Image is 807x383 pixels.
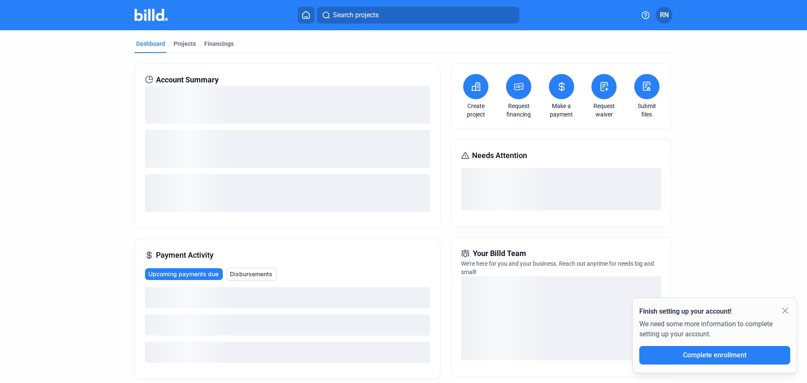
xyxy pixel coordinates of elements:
[683,351,746,359] span: Complete enrollment
[461,260,654,275] span: We're here for you and your business. Reach out anytime for needs big and small!
[134,9,168,21] img: Billd Company Logo
[780,306,790,316] mat-icon: close
[136,40,165,48] div: Dashboard
[656,7,672,24] button: RN
[145,268,223,280] button: Upcoming payments due
[317,7,520,24] button: Search projects
[473,248,526,259] span: Your Billd Team
[145,314,430,335] div: loading
[660,10,669,20] span: RN
[148,270,219,278] span: Upcoming payments due
[156,249,214,261] span: Payment Activity
[461,168,661,210] div: loading
[632,102,662,119] a: Submit files
[145,86,430,124] div: loading
[226,268,277,280] button: Disbursements
[174,40,196,48] div: Projects
[589,102,619,119] a: Request waiver
[547,102,576,119] a: Make a payment
[639,306,790,317] div: Finish setting up your account!
[639,346,790,365] button: Complete enrollment
[230,270,272,278] span: Disbursements
[472,150,527,161] span: Needs Attention
[145,342,430,363] div: loading
[145,287,430,308] div: loading
[145,130,430,168] div: loading
[145,174,430,212] div: loading
[504,102,533,119] a: Request financing
[639,317,790,346] div: We need some more information to complete setting up your account.
[156,74,219,86] span: Account Summary
[333,10,379,20] span: Search projects
[461,276,661,360] div: loading
[204,40,234,48] div: Financings
[461,102,491,119] a: Create project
